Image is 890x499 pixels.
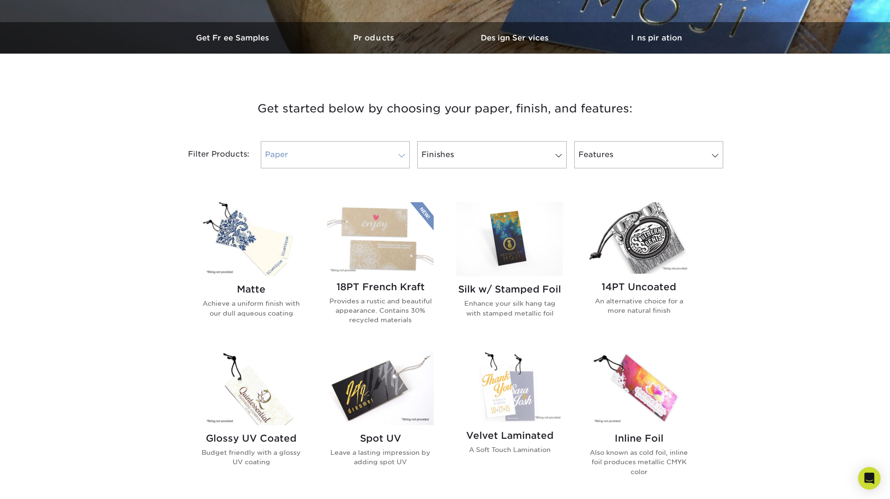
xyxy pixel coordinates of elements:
h2: 18PT French Kraft [327,281,434,293]
p: Leave a lasting impression by adding spot UV [327,448,434,467]
a: Spot UV Hang Tags Spot UV Leave a lasting impression by adding spot UV [327,351,434,491]
h2: Inline Foil [586,433,692,444]
h3: Products [304,33,445,42]
a: 14PT Uncoated Hang Tags 14PT Uncoated An alternative choice for a more natural finish [586,202,692,340]
img: 18PT French Kraft Hang Tags [327,202,434,273]
img: Matte Hang Tags [198,202,304,276]
div: Open Intercom Messenger [858,467,881,490]
a: Design Services [445,22,586,54]
a: Products [304,22,445,54]
a: Velvet Laminated Hang Tags Velvet Laminated A Soft Touch Lamination [456,351,563,491]
img: New Product [410,202,434,230]
h2: Matte [198,284,304,295]
p: Achieve a uniform finish with our dull aqueous coating [198,299,304,318]
h2: Silk w/ Stamped Foil [456,284,563,295]
a: Matte Hang Tags Matte Achieve a uniform finish with our dull aqueous coating [198,202,304,340]
a: Silk w/ Stamped Foil Hang Tags Silk w/ Stamped Foil Enhance your silk hang tag with stamped metal... [456,202,563,340]
img: Inline Foil Hang Tags [586,351,692,425]
a: Inspiration [586,22,727,54]
a: Get Free Samples [163,22,304,54]
h3: Design Services [445,33,586,42]
h2: Spot UV [327,433,434,444]
p: An alternative choice for a more natural finish [586,296,692,316]
p: A Soft Touch Lamination [456,445,563,454]
p: Also known as cold foil, inline foil produces metallic CMYK color [586,448,692,476]
a: Paper [261,141,410,168]
a: Finishes [417,141,566,168]
img: Velvet Laminated Hang Tags [456,351,563,422]
img: Silk w/ Stamped Foil Hang Tags [456,202,563,276]
p: Enhance your silk hang tag with stamped metallic foil [456,299,563,318]
div: Filter Products: [163,141,257,168]
h3: Inspiration [586,33,727,42]
h3: Get Free Samples [163,33,304,42]
img: Glossy UV Coated Hang Tags [198,351,304,425]
a: 18PT French Kraft Hang Tags 18PT French Kraft Provides a rustic and beautiful appearance. Contain... [327,202,434,340]
a: Features [574,141,723,168]
a: Inline Foil Hang Tags Inline Foil Also known as cold foil, inline foil produces metallic CMYK color [586,351,692,491]
img: Spot UV Hang Tags [327,351,434,425]
h3: Get started below by choosing your paper, finish, and features: [170,87,720,130]
h2: Velvet Laminated [456,430,563,441]
a: Glossy UV Coated Hang Tags Glossy UV Coated Budget friendly with a glossy UV coating [198,351,304,491]
h2: 14PT Uncoated [586,281,692,293]
p: Provides a rustic and beautiful appearance. Contains 30% recycled materials [327,296,434,325]
p: Budget friendly with a glossy UV coating [198,448,304,467]
h2: Glossy UV Coated [198,433,304,444]
img: 14PT Uncoated Hang Tags [586,202,692,273]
